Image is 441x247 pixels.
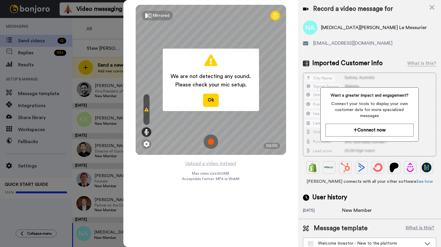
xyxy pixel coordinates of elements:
div: What is this? [407,60,436,67]
img: Message-temps.svg [308,241,313,246]
img: Patreon [389,163,399,172]
span: User history [312,193,347,202]
img: ActiveCampaign [357,163,366,172]
span: Connect your tools to display your own customer data for more specialized messages [325,101,414,119]
div: 00:00 [264,143,280,149]
span: Imported Customer Info [312,59,383,68]
span: Max video size: 500 MB [192,171,230,176]
div: New Member [342,207,372,214]
img: Shopify [308,163,318,172]
span: Please check your mic setup. [171,80,251,89]
img: Hubspot [341,163,350,172]
span: [EMAIL_ADDRESS][DOMAIN_NAME] [313,40,393,47]
button: Ok [203,94,219,107]
button: Upload a video instead [183,160,238,167]
a: See how [416,179,433,184]
span: Message template [314,224,368,233]
img: Drip [406,163,415,172]
div: [DATE] [303,208,342,214]
span: Want a greater impact and engagement? [325,92,414,98]
img: Ontraport [324,163,334,172]
button: Connect now [325,124,414,137]
button: What is this? [404,224,436,233]
span: [PERSON_NAME] connects with all your other software [303,179,436,185]
img: ic_gear.svg [143,141,150,147]
img: GoHighLevel [422,163,431,172]
img: ic_record_start.svg [204,134,218,149]
span: Acceptable format: MP4 or WebM [182,176,239,181]
div: Welcome Investor - New to the platform [308,240,421,246]
span: We are not detecting any sound. [171,72,251,80]
img: ConvertKit [373,163,383,172]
